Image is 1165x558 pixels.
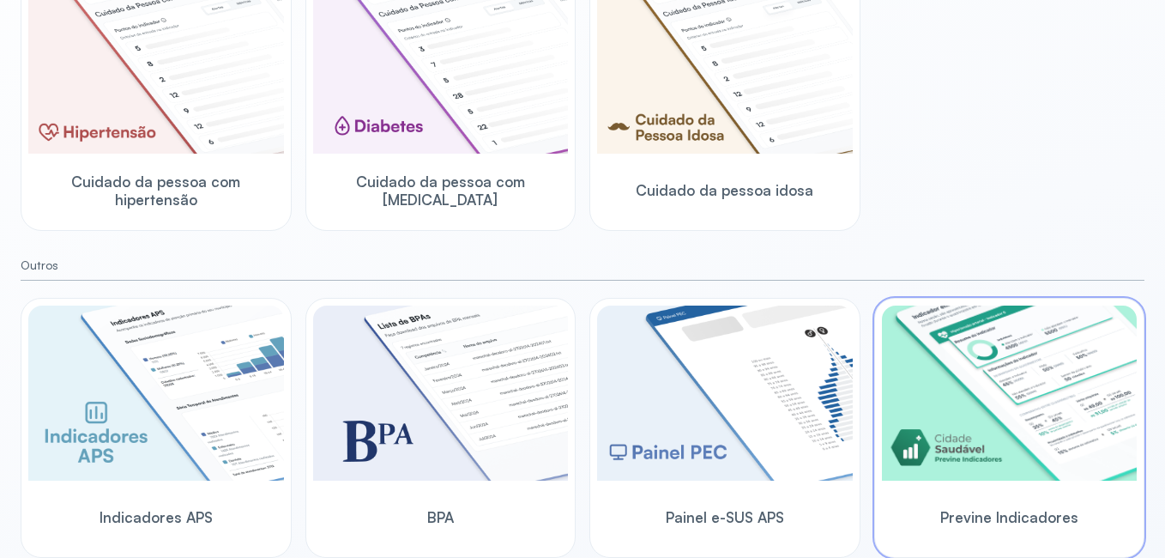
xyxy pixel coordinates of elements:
[597,306,853,481] img: pec-panel.png
[21,258,1144,273] small: Outros
[427,508,454,526] span: BPA
[28,173,284,209] span: Cuidado da pessoa com hipertensão
[666,508,784,526] span: Painel e-SUS APS
[100,508,213,526] span: Indicadores APS
[28,306,284,481] img: aps-indicators.png
[313,173,569,209] span: Cuidado da pessoa com [MEDICAL_DATA]
[940,508,1078,526] span: Previne Indicadores
[882,306,1138,481] img: previne-brasil.png
[313,306,569,481] img: bpa.png
[636,181,813,199] span: Cuidado da pessoa idosa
